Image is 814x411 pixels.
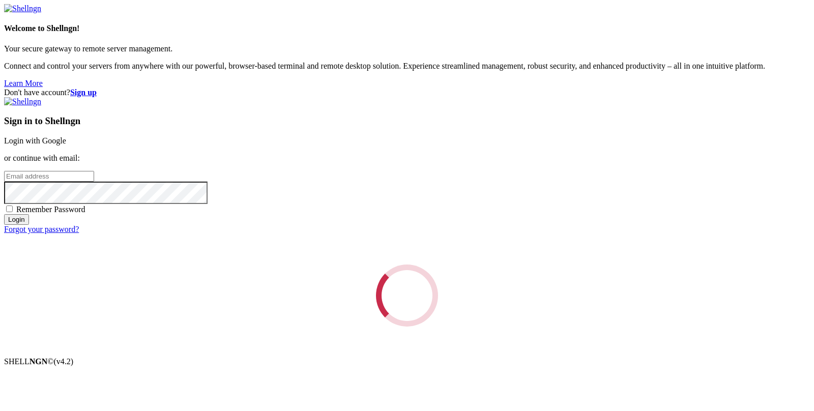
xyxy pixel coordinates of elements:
[4,97,41,106] img: Shellngn
[4,214,29,225] input: Login
[4,154,810,163] p: or continue with email:
[4,225,79,233] a: Forgot your password?
[4,171,94,182] input: Email address
[30,357,48,366] b: NGN
[364,253,450,339] div: Loading...
[4,4,41,13] img: Shellngn
[4,136,66,145] a: Login with Google
[4,62,810,71] p: Connect and control your servers from anywhere with our powerful, browser-based terminal and remo...
[4,44,810,53] p: Your secure gateway to remote server management.
[4,24,810,33] h4: Welcome to Shellngn!
[16,205,85,214] span: Remember Password
[70,88,97,97] a: Sign up
[54,357,74,366] span: 4.2.0
[4,115,810,127] h3: Sign in to Shellngn
[4,79,43,87] a: Learn More
[6,205,13,212] input: Remember Password
[4,88,810,97] div: Don't have account?
[4,357,73,366] span: SHELL ©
